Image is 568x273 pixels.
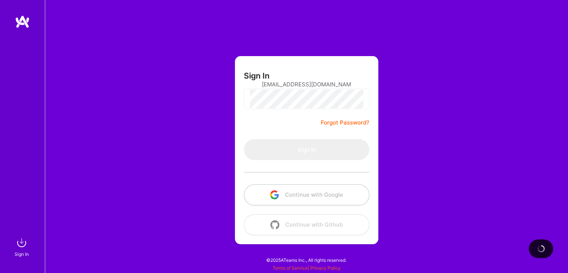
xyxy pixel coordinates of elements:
[45,251,568,269] div: © 2025 ATeams Inc., All rights reserved.
[310,265,341,271] a: Privacy Policy
[244,139,369,160] button: Sign In
[15,15,30,28] img: logo
[270,190,279,199] img: icon
[15,250,29,258] div: Sign In
[16,235,29,258] a: sign inSign In
[14,235,29,250] img: sign in
[273,265,308,271] a: Terms of Service
[270,220,279,229] img: icon
[244,184,369,205] button: Continue with Google
[244,71,270,80] h3: Sign In
[321,118,369,127] a: Forgot Password?
[244,214,369,235] button: Continue with Github
[273,265,341,271] span: |
[262,75,351,94] input: Email...
[537,245,545,252] img: loading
